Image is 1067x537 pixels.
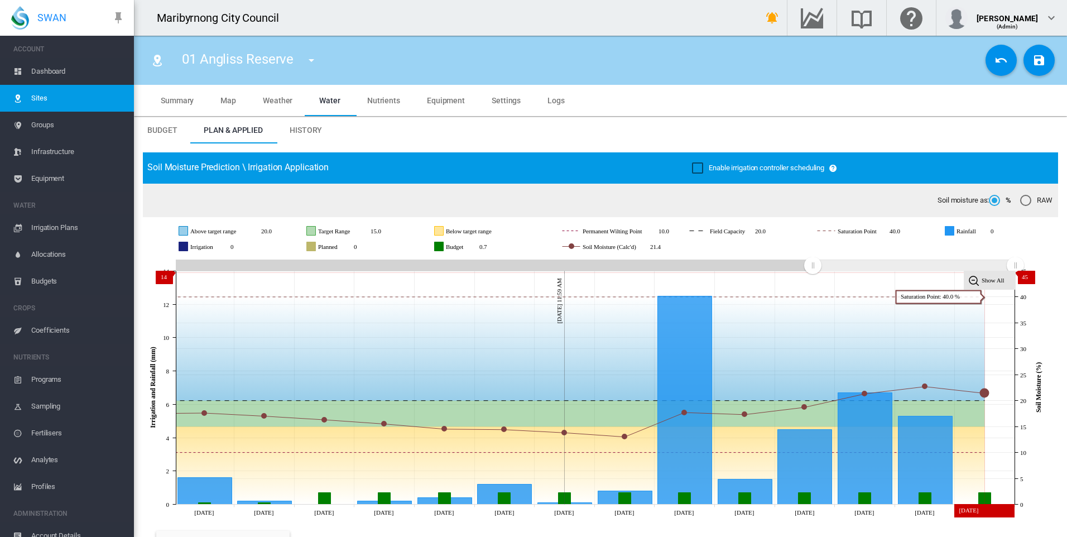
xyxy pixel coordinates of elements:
g: Saturation Point [818,226,917,236]
g: Zoom chart using cursor arrows [803,256,823,275]
circle: Soil Moisture (Calc'd) Fri 05 Sep, 2025 13.8 [562,430,566,435]
tspan: 0 [1020,501,1023,508]
tspan: [DATE] [254,509,273,516]
tspan: 6 [166,401,170,408]
tspan: 10 [1020,449,1026,456]
tspan: 0 [166,501,170,508]
tspan: [DATE] [674,509,694,516]
span: SWAN [37,11,66,25]
g: Budget Tue 09 Sep, 2025 0.7 [799,493,811,505]
g: Budget Sat 06 Sep, 2025 0.7 [619,493,631,505]
circle: Soil Moisture (Calc'd) Thu 11 Sep, 2025 22.7 [922,384,927,389]
circle: Soil Moisture (Calc'd) Sun 07 Sep, 2025 17.7 [682,410,686,415]
tspan: 14 [163,268,169,275]
span: Settings [492,96,521,105]
span: Dashboard [31,58,125,85]
tspan: [DATE] [614,509,634,516]
g: Budget Fri 05 Sep, 2025 0.7 [559,493,571,505]
tspan: Soil Moisture (%) [1035,362,1042,413]
span: NUTRIENTS [13,348,125,366]
g: Budget Wed 03 Sep, 2025 0.7 [439,493,451,505]
g: Budget Thu 11 Sep, 2025 0.7 [919,493,931,505]
g: Soil Moisture (Calc'd) [563,242,678,252]
tspan: [DATE] [494,509,514,516]
img: SWAN-Landscape-Logo-Colour-drop.png [11,6,29,30]
span: ADMINISTRATION [13,505,125,522]
tspan: [DATE] [795,509,814,516]
tspan: [DATE] 11:59 AM [556,278,563,324]
tspan: [DATE] [434,509,454,516]
img: profile.jpg [945,7,968,29]
circle: Soil Moisture (Calc'd) Tue 02 Sep, 2025 15.5 [382,421,386,426]
span: Coefficients [31,317,125,344]
span: Map [220,96,236,105]
span: Budget [147,126,177,135]
tspan: [DATE] [734,509,754,516]
circle: Soil Moisture (Calc'd) Sat 30 Aug, 2025 17.6 [202,411,206,415]
span: (Admin) [997,23,1018,30]
md-icon: icon-undo [994,54,1008,67]
tspan: [DATE] [974,509,994,516]
tspan: 8 [166,368,170,375]
circle: Soil Moisture (Calc'd) Thu 04 Sep, 2025 14.4 [502,427,506,431]
g: Budget Fri 12 Sep, 2025 0.7 [979,493,991,505]
span: Programs [31,366,125,393]
tspan: 20 [1020,397,1026,404]
button: Cancel Changes [986,45,1017,76]
g: Rainfall Wed 03 Sep, 2025 0.4 [418,498,472,505]
span: 01 Angliss Reserve [182,51,294,67]
md-checkbox: Enable irrigation controller scheduling [692,163,824,174]
span: Irrigation Plans [31,214,125,241]
rect: Zoom chart using cursor arrows [813,260,1015,271]
md-radio-button: % [989,195,1011,206]
g: Rainfall Fri 05 Sep, 2025 0.1 [538,503,592,505]
g: Budget Thu 04 Sep, 2025 0.7 [498,493,511,505]
g: Rainfall [945,226,1010,236]
span: Profiles [31,473,125,500]
span: Soil Moisture Prediction \ Irrigation Application [147,162,329,172]
tspan: [DATE] [915,509,934,516]
circle: Soil Moisture (Calc'd) Fri 12 Sep, 2025 21.4 [981,389,988,397]
g: Permanent Wilting Point [563,226,687,236]
span: Sampling [31,393,125,420]
g: Budget Mon 01 Sep, 2025 0.7 [319,493,331,505]
button: Click to go to list of Sites [146,49,169,71]
tspan: [DATE] [554,509,574,516]
md-radio-button: RAW [1020,195,1052,206]
md-icon: icon-pin [112,11,125,25]
circle: Soil Moisture (Calc'd) Wed 03 Sep, 2025 14.5 [442,426,446,431]
tspan: [DATE] [374,509,393,516]
div: [PERSON_NAME] [977,8,1038,20]
span: Equipment [427,96,465,105]
circle: Soil Moisture (Calc'd) Tue 09 Sep, 2025 18.7 [802,405,806,409]
g: Rainfall Sun 07 Sep, 2025 12.5 [658,296,712,505]
g: Rainfall Tue 02 Sep, 2025 0.2 [358,501,412,505]
tspan: 45 [1020,268,1026,275]
g: Irrigation [179,242,249,252]
span: ACCOUNT [13,40,125,58]
g: Planned [307,242,373,252]
span: Nutrients [367,96,400,105]
span: Equipment [31,165,125,192]
g: Budget Tue 02 Sep, 2025 0.7 [378,493,391,505]
g: Rainfall Wed 10 Sep, 2025 6.7 [838,393,892,505]
tspan: 2 [166,468,169,474]
div: Maribyrnong City Council [157,10,289,26]
md-icon: icon-map-marker-radius [151,54,164,67]
circle: Soil Moisture (Calc'd) Mon 01 Sep, 2025 16.3 [322,418,326,422]
md-icon: icon-content-save [1032,54,1046,67]
tspan: 15 [1020,424,1026,430]
circle: Soil Moisture (Calc'd) Mon 08 Sep, 2025 17.3 [742,412,747,416]
span: CROPS [13,299,125,317]
tspan: 30 [1020,346,1026,352]
button: icon-menu-down [300,49,323,71]
span: WATER [13,196,125,214]
circle: Soil Moisture (Calc'd) Wed 10 Sep, 2025 21.3 [862,391,867,396]
circle: Soil Moisture (Calc'd) Sat 06 Sep, 2025 13 [622,434,627,439]
g: Rainfall Sat 06 Sep, 2025 0.8 [598,491,652,505]
g: Zoom chart using cursor arrows [1006,256,1025,275]
span: History [290,126,322,135]
tspan: Irrigation and Rainfall (mm) [149,347,157,428]
span: Water [319,96,340,105]
tspan: 5 [1020,476,1023,482]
